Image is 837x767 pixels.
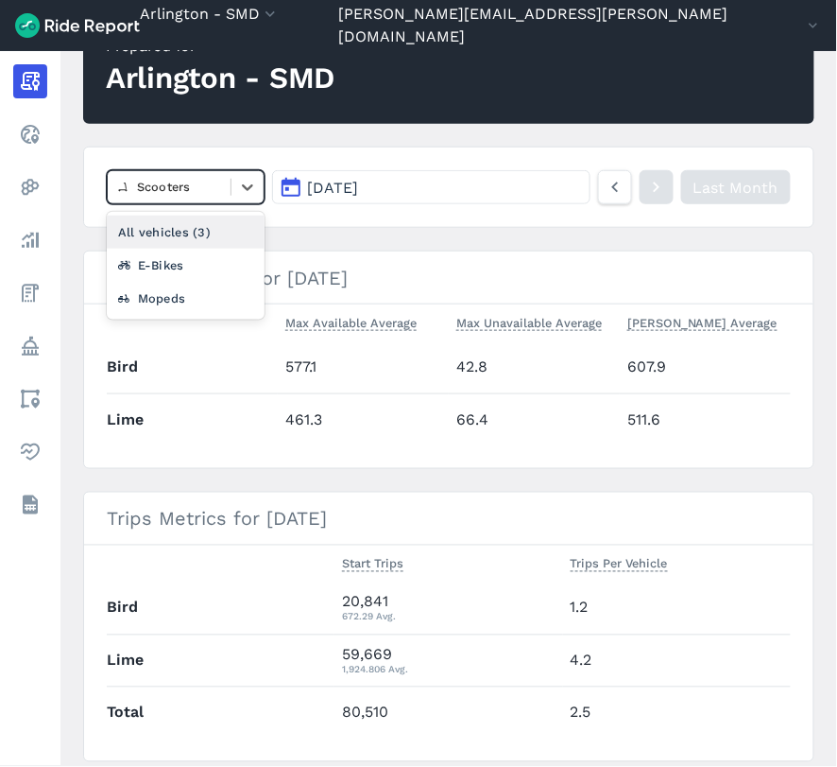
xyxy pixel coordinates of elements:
td: 577.1 [278,341,449,393]
span: Max Unavailable Average [456,312,602,331]
a: Last Month [681,170,791,204]
div: 672.29 Avg. [342,608,555,625]
div: E-Bikes [107,249,265,282]
span: [PERSON_NAME] Average [627,312,777,331]
button: Trips Per Vehicle [571,553,668,576]
td: 607.9 [620,341,791,393]
a: Policy [13,329,47,363]
td: 2.5 [563,687,791,739]
div: 1,924.806 Avg. [342,661,555,678]
a: Realtime [13,117,47,151]
th: Bird [107,341,278,393]
a: Datasets [13,488,47,522]
button: [DATE] [272,170,590,204]
a: Report [13,64,47,98]
button: Arlington - SMD [140,3,280,26]
button: Max Unavailable Average [456,312,602,335]
th: Total [107,687,334,739]
h3: Trips Metrics for [DATE] [84,493,813,546]
div: All vehicles (3) [107,216,265,249]
td: 1.2 [563,583,791,635]
th: Lime [107,393,278,445]
div: Mopeds [107,282,265,315]
div: 59,669 [342,644,555,678]
a: Fees [13,276,47,310]
button: Start Trips [342,553,403,576]
div: Arlington - SMD [106,58,334,99]
img: Ride Report [15,13,140,38]
td: 66.4 [449,393,620,445]
td: 42.8 [449,341,620,393]
span: Trips Per Vehicle [571,553,668,572]
div: 20,841 [342,591,555,625]
a: Areas [13,382,47,416]
a: Heatmaps [13,170,47,204]
th: Bird [107,583,334,635]
button: [PERSON_NAME][EMAIL_ADDRESS][PERSON_NAME][DOMAIN_NAME] [339,3,822,48]
button: Max Available Average [285,312,417,335]
span: Max Available Average [285,312,417,331]
th: Lime [107,635,334,687]
h3: Vehicle Metrics for [DATE] [84,252,813,305]
button: [PERSON_NAME] Average [627,312,777,335]
td: 80,510 [334,687,562,739]
span: Start Trips [342,553,403,572]
a: Health [13,435,47,469]
span: [DATE] [307,179,358,197]
a: Analyze [13,223,47,257]
td: 4.2 [563,635,791,687]
td: 511.6 [620,393,791,445]
td: 461.3 [278,393,449,445]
